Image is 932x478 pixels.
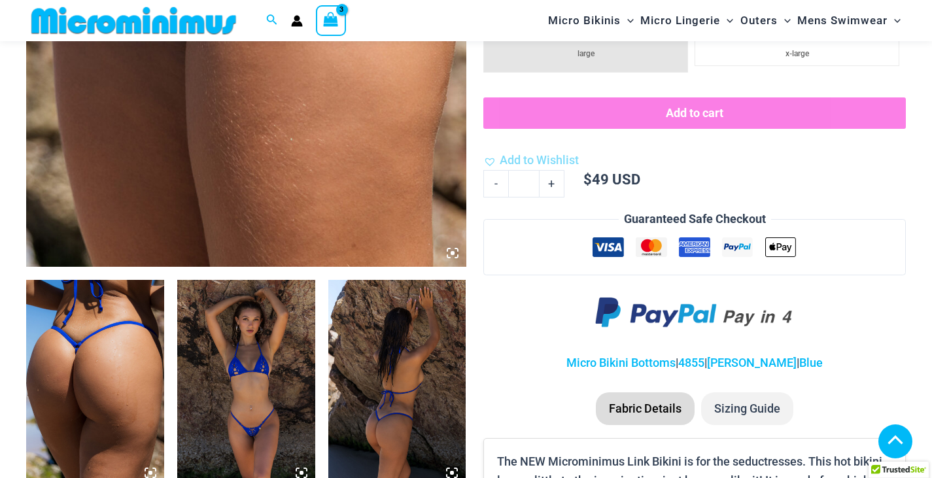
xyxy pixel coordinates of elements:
[701,392,793,425] li: Sizing Guide
[596,392,695,425] li: Fabric Details
[799,356,823,369] a: Blue
[737,4,794,37] a: OutersMenu ToggleMenu Toggle
[508,170,539,197] input: Product quantity
[483,97,906,129] button: Add to cart
[548,4,621,37] span: Micro Bikinis
[785,49,809,58] span: x-large
[291,15,303,27] a: Account icon link
[483,150,579,170] a: Add to Wishlist
[720,4,733,37] span: Menu Toggle
[637,4,736,37] a: Micro LingerieMenu ToggleMenu Toggle
[543,2,906,39] nav: Site Navigation
[888,4,901,37] span: Menu Toggle
[316,5,346,35] a: View Shopping Cart, 3 items
[640,4,720,37] span: Micro Lingerie
[545,4,637,37] a: Micro BikinisMenu ToggleMenu Toggle
[794,4,904,37] a: Mens SwimwearMenu ToggleMenu Toggle
[797,4,888,37] span: Mens Swimwear
[566,356,676,369] a: Micro Bikini Bottoms
[778,4,791,37] span: Menu Toggle
[695,40,899,66] li: x-large
[740,4,778,37] span: Outers
[583,171,592,188] span: $
[678,356,704,369] a: 4855
[500,153,579,167] span: Add to Wishlist
[540,170,564,197] a: +
[483,170,508,197] a: -
[483,40,688,73] li: large
[707,356,797,369] a: [PERSON_NAME]
[266,12,278,29] a: Search icon link
[619,209,771,229] legend: Guaranteed Safe Checkout
[621,4,634,37] span: Menu Toggle
[578,49,595,58] span: large
[583,171,640,188] bdi: 49 USD
[26,6,241,35] img: MM SHOP LOGO FLAT
[483,353,906,373] p: | | |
